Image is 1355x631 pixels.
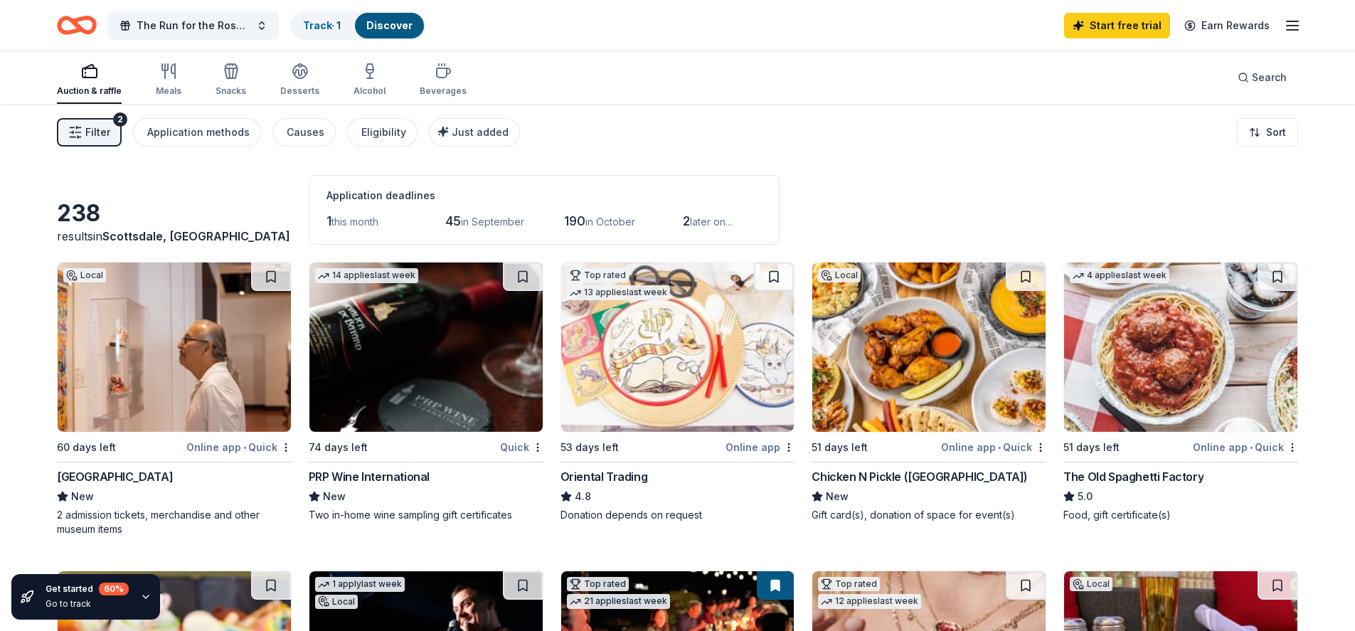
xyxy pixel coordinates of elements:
[818,577,880,591] div: Top rated
[690,216,732,228] span: later on...
[575,488,591,505] span: 4.8
[309,262,543,522] a: Image for PRP Wine International14 applieslast week74 days leftQuickPRP Wine InternationalNewTwo ...
[361,124,406,141] div: Eligibility
[57,118,122,147] button: Filter2
[326,213,331,228] span: 1
[326,187,762,204] div: Application deadlines
[420,57,467,104] button: Beverages
[137,17,250,34] span: The Run for the Roses Auction
[812,439,868,456] div: 51 days left
[57,508,292,536] div: 2 admission tickets, merchandise and other museum items
[156,57,181,104] button: Meals
[133,118,261,147] button: Application methods
[445,213,461,228] span: 45
[57,199,292,228] div: 238
[812,262,1046,522] a: Image for Chicken N Pickle (Glendale)Local51 days leftOnline app•QuickChicken N Pickle ([GEOGRAPH...
[57,228,292,245] div: results
[1252,69,1287,86] span: Search
[331,216,378,228] span: this month
[354,85,386,97] div: Alcohol
[1237,118,1298,147] button: Sort
[1064,263,1297,432] img: Image for The Old Spaghetti Factory
[812,468,1028,485] div: Chicken N Pickle ([GEOGRAPHIC_DATA])
[1070,577,1112,591] div: Local
[303,19,341,31] a: Track· 1
[1064,13,1170,38] a: Start free trial
[818,268,861,282] div: Local
[1078,488,1093,505] span: 5.0
[46,583,129,595] div: Get started
[567,577,629,591] div: Top rated
[500,438,543,456] div: Quick
[1070,268,1169,283] div: 4 applies last week
[564,213,585,228] span: 190
[683,213,690,228] span: 2
[998,442,1001,453] span: •
[560,508,795,522] div: Donation depends on request
[216,85,246,97] div: Snacks
[567,285,670,300] div: 13 applies last week
[812,263,1046,432] img: Image for Chicken N Pickle (Glendale)
[420,85,467,97] div: Beverages
[826,488,849,505] span: New
[216,57,246,104] button: Snacks
[461,216,524,228] span: in September
[726,438,795,456] div: Online app
[1176,13,1278,38] a: Earn Rewards
[1063,468,1203,485] div: The Old Spaghetti Factory
[315,268,418,283] div: 14 applies last week
[57,57,122,104] button: Auction & raffle
[585,216,635,228] span: in October
[347,118,418,147] button: Eligibility
[366,19,413,31] a: Discover
[108,11,279,40] button: The Run for the Roses Auction
[818,594,921,609] div: 12 applies last week
[57,85,122,97] div: Auction & raffle
[567,594,670,609] div: 21 applies last week
[113,112,127,127] div: 2
[1063,439,1120,456] div: 51 days left
[354,57,386,104] button: Alcohol
[99,583,129,595] div: 60 %
[280,85,319,97] div: Desserts
[147,124,250,141] div: Application methods
[57,262,292,536] a: Image for Heard MuseumLocal60 days leftOnline app•Quick[GEOGRAPHIC_DATA]New2 admission tickets, m...
[85,124,110,141] span: Filter
[1266,124,1286,141] span: Sort
[323,488,346,505] span: New
[93,229,290,243] span: in
[243,442,246,453] span: •
[567,268,629,282] div: Top rated
[561,263,795,432] img: Image for Oriental Trading
[287,124,324,141] div: Causes
[452,126,509,138] span: Just added
[57,468,173,485] div: [GEOGRAPHIC_DATA]
[272,118,336,147] button: Causes
[309,263,543,432] img: Image for PRP Wine International
[560,262,795,522] a: Image for Oriental TradingTop rated13 applieslast week53 days leftOnline appOriental Trading4.8Do...
[315,595,358,609] div: Local
[1063,262,1298,522] a: Image for The Old Spaghetti Factory4 applieslast week51 days leftOnline app•QuickThe Old Spaghett...
[58,263,291,432] img: Image for Heard Museum
[57,439,116,456] div: 60 days left
[71,488,94,505] span: New
[156,85,181,97] div: Meals
[1226,63,1298,92] button: Search
[57,9,97,42] a: Home
[46,598,129,610] div: Go to track
[309,439,368,456] div: 74 days left
[1193,438,1298,456] div: Online app Quick
[186,438,292,456] div: Online app Quick
[560,439,619,456] div: 53 days left
[280,57,319,104] button: Desserts
[429,118,520,147] button: Just added
[102,229,290,243] span: Scottsdale, [GEOGRAPHIC_DATA]
[290,11,425,40] button: Track· 1Discover
[315,577,405,592] div: 1 apply last week
[309,468,430,485] div: PRP Wine International
[1250,442,1253,453] span: •
[309,508,543,522] div: Two in-home wine sampling gift certificates
[941,438,1046,456] div: Online app Quick
[812,508,1046,522] div: Gift card(s), donation of space for event(s)
[1063,508,1298,522] div: Food, gift certificate(s)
